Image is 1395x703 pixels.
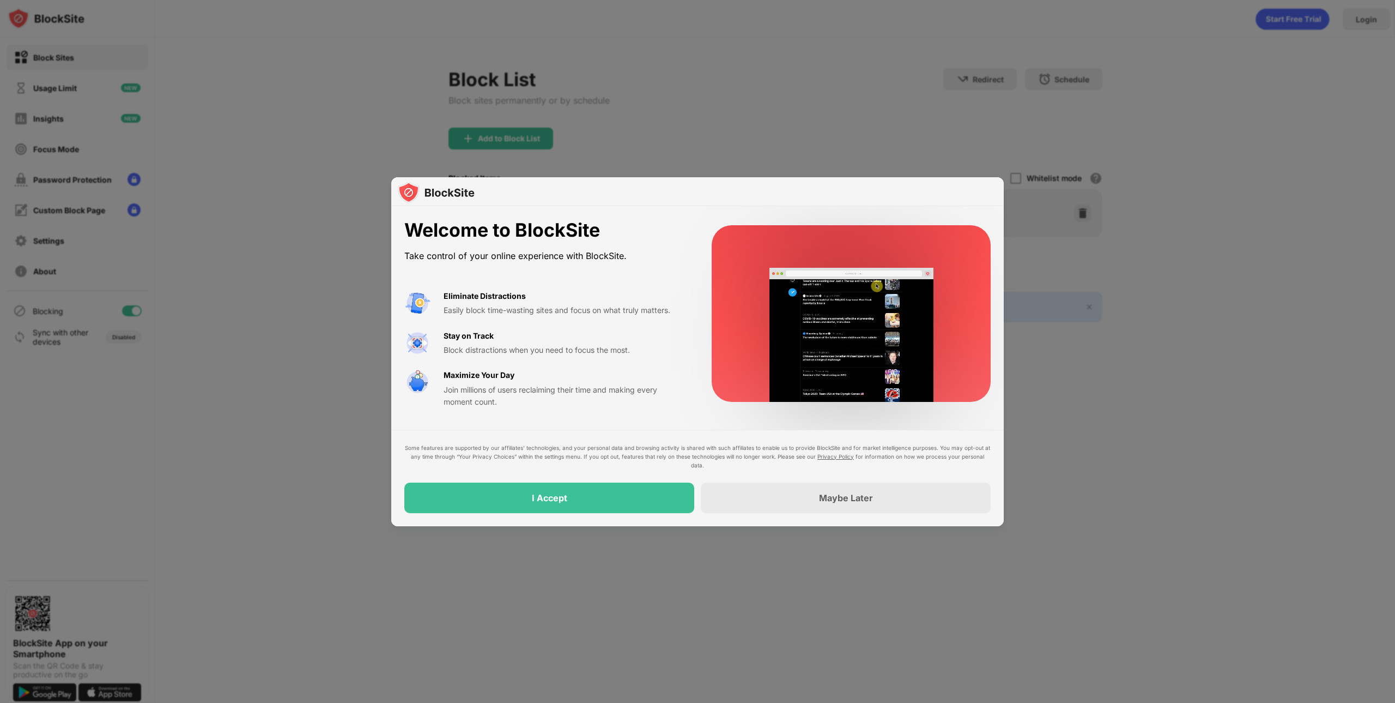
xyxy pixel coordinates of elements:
div: I Accept [532,492,567,503]
div: Block distractions when you need to focus the most. [444,344,686,356]
img: value-safe-time.svg [404,369,430,395]
div: Join millions of users reclaiming their time and making every moment count. [444,384,686,408]
img: value-avoid-distractions.svg [404,290,430,316]
div: Maybe Later [819,492,873,503]
a: Privacy Policy [817,453,854,460]
img: logo-blocksite.svg [398,182,475,203]
div: Take control of your online experience with BlockSite. [404,248,686,264]
div: Maximize Your Day [444,369,514,381]
div: Some features are supported by our affiliates’ technologies, and your personal data and browsing ... [404,443,991,470]
img: value-focus.svg [404,330,430,356]
div: Stay on Track [444,330,494,342]
div: Welcome to BlockSite [404,219,686,242]
div: Easily block time-wasting sites and focus on what truly matters. [444,304,686,316]
div: Eliminate Distractions [444,290,526,302]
